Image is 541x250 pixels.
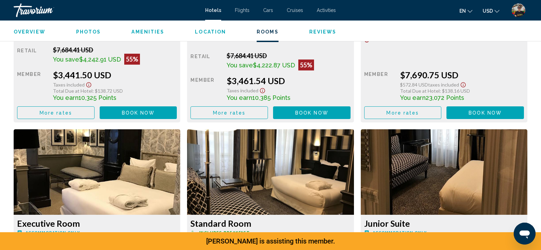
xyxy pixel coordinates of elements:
[309,29,337,35] span: Reviews
[373,231,427,235] span: Accommodation Only
[400,82,428,88] span: $572.84 USD
[364,106,442,119] button: More rates
[446,106,524,119] button: Book now
[53,46,177,54] div: $7,684.41 USD
[257,29,279,35] span: Rooms
[53,82,85,88] span: Taxes included
[17,218,177,228] h3: Executive Room
[483,6,499,16] button: Change currency
[40,110,72,116] span: More rates
[122,110,155,116] span: Book now
[227,88,258,93] span: Taxes included
[400,94,426,101] span: You earn
[459,8,466,14] span: en
[400,88,440,94] span: Total Due at Hotel
[195,29,226,35] span: Location
[100,106,177,119] button: Book now
[190,218,350,228] h3: Standard Room
[364,70,395,101] div: Member
[258,86,267,94] button: Show Taxes and Fees disclaimer
[263,8,273,13] a: Cars
[361,129,527,215] img: bb20e242-876b-4c5c-9554-a0d11abcf74f.jpeg
[17,46,48,65] div: Retail
[17,70,48,101] div: Member
[469,110,502,116] span: Book now
[205,8,221,13] a: Hotels
[206,237,335,245] span: [PERSON_NAME] is assisting this member.
[53,56,79,63] span: You save
[190,76,221,101] div: Member
[253,62,295,69] span: $4,222.87 USD
[17,106,95,119] button: More rates
[227,94,252,101] span: You earn
[257,29,279,35] button: Rooms
[213,110,245,116] span: More rates
[14,129,180,215] img: 6c89aa39-f769-4482-abe5-c070cc7d5900.jpeg
[14,3,198,17] a: Travorium
[287,8,303,13] a: Cruises
[79,56,121,63] span: $4,242.91 USD
[76,29,101,35] button: Photos
[298,60,314,70] div: 55%
[227,76,351,86] div: $3,461.54 USD
[295,110,328,116] span: Book now
[124,54,140,65] div: 55%
[131,29,164,35] span: Amenities
[273,106,351,119] button: Book now
[252,94,290,101] span: 10,385 Points
[512,3,525,17] img: 2Q==
[373,38,421,42] span: Non-refundable
[510,3,527,17] button: User Menu
[76,29,101,35] span: Photos
[426,94,464,101] span: 23,072 Points
[227,52,351,60] div: $7,684.41 USD
[386,110,419,116] span: More rates
[53,88,92,94] span: Total Due at Hotel
[199,231,250,235] span: Includes Breakfast
[53,94,79,101] span: You earn
[131,29,164,35] button: Amenities
[85,80,93,88] button: Show Taxes and Fees disclaimer
[400,88,524,94] div: : $138.16 USD
[459,80,467,88] button: Show Taxes and Fees disclaimer
[190,52,221,70] div: Retail
[364,218,524,228] h3: Junior Suite
[53,70,177,80] div: $3,441.50 USD
[483,8,493,14] span: USD
[195,29,226,35] button: Location
[227,62,253,69] span: You save
[53,88,177,94] div: : $138.72 USD
[317,8,336,13] a: Activities
[79,94,116,101] span: 10,325 Points
[514,223,536,245] iframe: Button to launch messaging window
[309,29,337,35] button: Reviews
[400,70,524,80] div: $7,690.75 USD
[187,129,354,215] img: 07e93063-8ce1-4c58-b120-e60619b8f1a8.jpeg
[235,8,250,13] a: Flights
[190,106,268,119] button: More rates
[14,29,45,35] span: Overview
[14,29,45,35] button: Overview
[26,231,80,235] span: Accommodation Only
[459,6,472,16] button: Change language
[428,82,459,88] span: Taxes included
